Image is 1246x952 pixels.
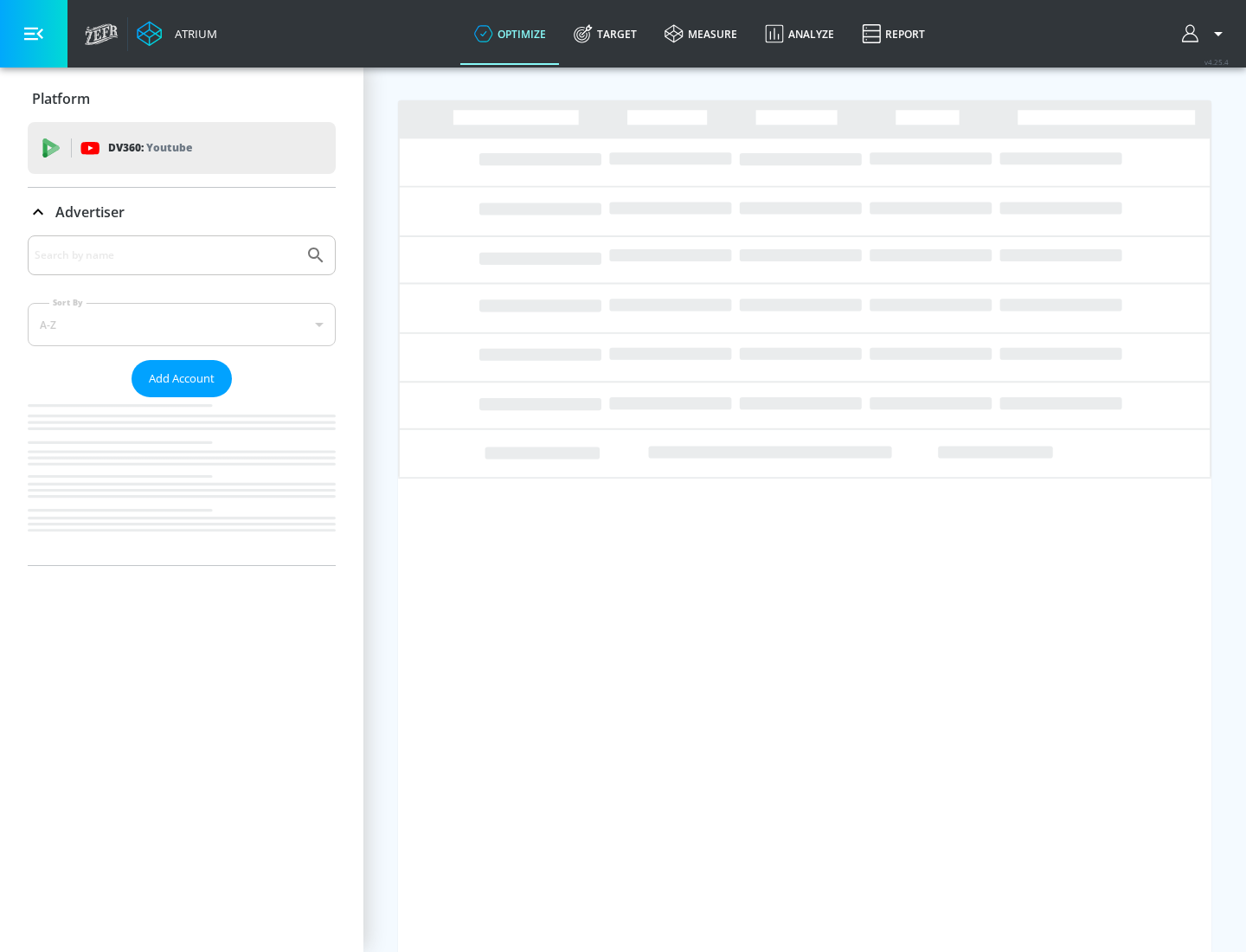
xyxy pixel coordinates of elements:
div: Advertiser [28,188,336,236]
div: Platform [28,74,336,123]
div: DV360: Youtube [28,122,336,174]
span: v 4.25.4 [1204,57,1229,67]
div: Atrium [168,26,217,42]
a: measure [651,3,751,65]
input: Search by name [35,244,297,267]
p: Advertiser [55,203,125,222]
div: A-Z [28,303,336,346]
p: DV360: [108,138,192,158]
label: Sort By [49,297,87,308]
span: Add Account [149,369,215,389]
a: Target [560,3,651,65]
nav: list of Advertiser [28,397,336,565]
button: Add Account [132,360,232,397]
p: Youtube [146,138,192,157]
p: Platform [32,89,90,108]
a: Report [848,3,939,65]
div: Advertiser [28,235,336,565]
a: optimize [460,3,560,65]
a: Atrium [137,21,217,47]
a: Analyze [751,3,848,65]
